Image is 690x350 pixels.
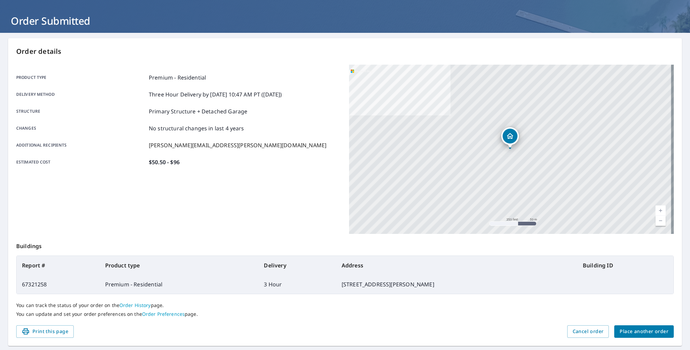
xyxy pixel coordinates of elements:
td: 3 Hour [258,275,336,294]
a: Current Level 17, Zoom Out [655,216,666,226]
p: [PERSON_NAME][EMAIL_ADDRESS][PERSON_NAME][DOMAIN_NAME] [149,141,326,149]
p: No structural changes in last 4 years [149,124,244,132]
th: Building ID [577,256,673,275]
p: Premium - Residential [149,73,206,82]
a: Current Level 17, Zoom In [655,205,666,216]
p: Order details [16,46,674,57]
button: Print this page [16,325,74,338]
p: Three Hour Delivery by [DATE] 10:47 AM PT ([DATE]) [149,90,282,99]
span: Cancel order [573,327,604,336]
button: Cancel order [567,325,609,338]
p: You can track the status of your order on the page. [16,302,674,308]
a: Order Preferences [142,311,185,317]
button: Place another order [614,325,674,338]
p: Product type [16,73,146,82]
td: Premium - Residential [100,275,259,294]
p: Changes [16,124,146,132]
p: Structure [16,107,146,115]
div: Dropped pin, building 1, Residential property, 715 Park Rd Mays Landing, NJ 08330 [501,127,519,148]
p: $50.50 - $96 [149,158,180,166]
p: Estimated cost [16,158,146,166]
p: Additional recipients [16,141,146,149]
span: Print this page [22,327,68,336]
p: You can update and set your order preferences on the page. [16,311,674,317]
p: Delivery method [16,90,146,99]
td: 67321258 [17,275,100,294]
span: Place another order [620,327,668,336]
th: Delivery [258,256,336,275]
th: Product type [100,256,259,275]
p: Buildings [16,234,674,256]
p: Primary Structure + Detached Garage [149,107,247,115]
th: Report # [17,256,100,275]
td: [STREET_ADDRESS][PERSON_NAME] [336,275,577,294]
th: Address [336,256,577,275]
h1: Order Submitted [8,14,682,28]
a: Order History [119,302,151,308]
